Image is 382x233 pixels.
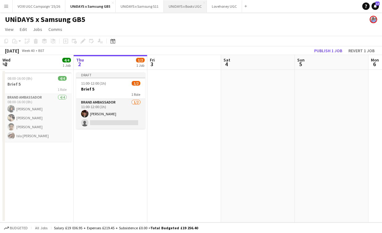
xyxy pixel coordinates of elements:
a: Comms [46,25,65,33]
span: 4/4 [58,76,67,81]
app-user-avatar: Lucy Hillier [370,16,377,23]
div: [DATE] [5,48,19,54]
span: 3 [149,61,155,68]
app-job-card: Draft11:00-12:00 (1h)1/2Brief 51 RoleBrand Ambassador1/211:00-12:00 (1h)[PERSON_NAME] [76,72,145,129]
span: Thu [76,57,84,63]
button: Revert 1 job [346,47,377,55]
button: VOXI UGC Campaign '25/26 [13,0,65,12]
span: 1/2 [132,81,140,86]
span: Mon [371,57,379,63]
span: Comms [48,27,62,32]
h3: Brief 5 [76,86,145,92]
span: View [5,27,14,32]
span: 5 [296,61,305,68]
span: Sun [297,57,305,63]
span: Total Budgeted £19 256.40 [150,226,198,230]
span: 1 Role [131,92,140,97]
div: Salary £19 036.95 + Expenses £219.45 + Subsistence £0.00 = [54,226,198,230]
span: 08:00-16:00 (8h) [7,76,32,81]
h3: Brief 5 [2,81,72,87]
button: Publish 1 job [312,47,345,55]
a: Jobs [31,25,45,33]
span: Wed [2,57,10,63]
a: View [2,25,16,33]
a: 12 [372,2,379,10]
span: Jobs [33,27,42,32]
span: 4 [223,61,230,68]
h1: UNiDAYS x Samsung GB5 [5,15,85,24]
button: Lovehoney UGC [207,0,242,12]
span: 12 [375,2,380,6]
a: Edit [17,25,29,33]
app-card-role: Brand Ambassador4/408:00-16:00 (8h)[PERSON_NAME][PERSON_NAME][PERSON_NAME]Isla [PERSON_NAME] [2,94,72,142]
app-job-card: 08:00-16:00 (8h)4/4Brief 51 RoleBrand Ambassador4/408:00-16:00 (8h)[PERSON_NAME][PERSON_NAME][PER... [2,72,72,142]
span: Fri [150,57,155,63]
div: 1 Job [63,63,71,68]
button: UNiDAYS x Boots UGC [164,0,207,12]
span: 1 [2,61,10,68]
span: 1/2 [136,58,145,62]
button: Budgeted [3,225,29,231]
div: Draft [76,72,145,77]
span: Edit [20,27,27,32]
span: 4/4 [62,58,71,62]
app-card-role: Brand Ambassador1/211:00-12:00 (1h)[PERSON_NAME] [76,99,145,129]
span: Budgeted [10,226,28,230]
span: Week 40 [20,48,36,53]
div: 1 Job [136,63,144,68]
div: BST [38,48,44,53]
span: 2 [75,61,84,68]
button: UNiDAYS x Samsung GB5 [65,0,116,12]
span: All jobs [34,226,49,230]
button: UNiDAYS x Samsung S11 [116,0,164,12]
span: 1 Role [58,87,67,92]
span: Sat [224,57,230,63]
span: 6 [370,61,379,68]
span: 11:00-12:00 (1h) [81,81,106,86]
